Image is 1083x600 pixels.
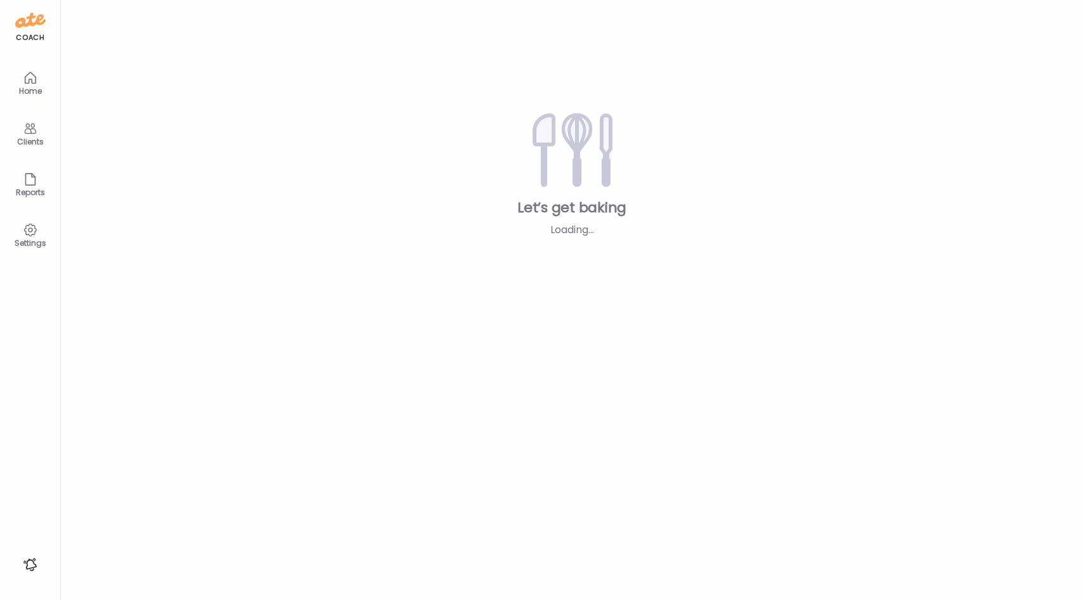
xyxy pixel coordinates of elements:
[8,239,53,247] div: Settings
[8,137,53,146] div: Clients
[15,10,46,30] img: ate
[8,188,53,196] div: Reports
[81,198,1063,217] div: Let’s get baking
[16,32,44,43] div: coach
[484,222,661,238] div: Loading...
[8,87,53,95] div: Home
